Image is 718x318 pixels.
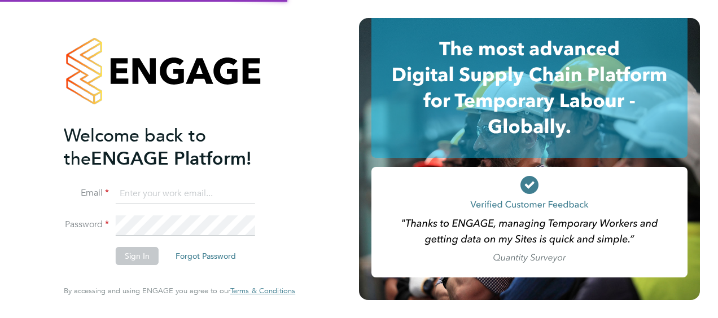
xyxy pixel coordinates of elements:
button: Sign In [116,247,159,265]
span: Terms & Conditions [230,286,295,295]
h2: ENGAGE Platform! [64,124,284,170]
label: Password [64,219,109,231]
input: Enter your work email... [116,184,255,204]
label: Email [64,187,109,199]
span: By accessing and using ENGAGE you agree to our [64,286,295,295]
button: Forgot Password [167,247,245,265]
span: Welcome back to the [64,125,206,170]
a: Terms & Conditions [230,286,295,295]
